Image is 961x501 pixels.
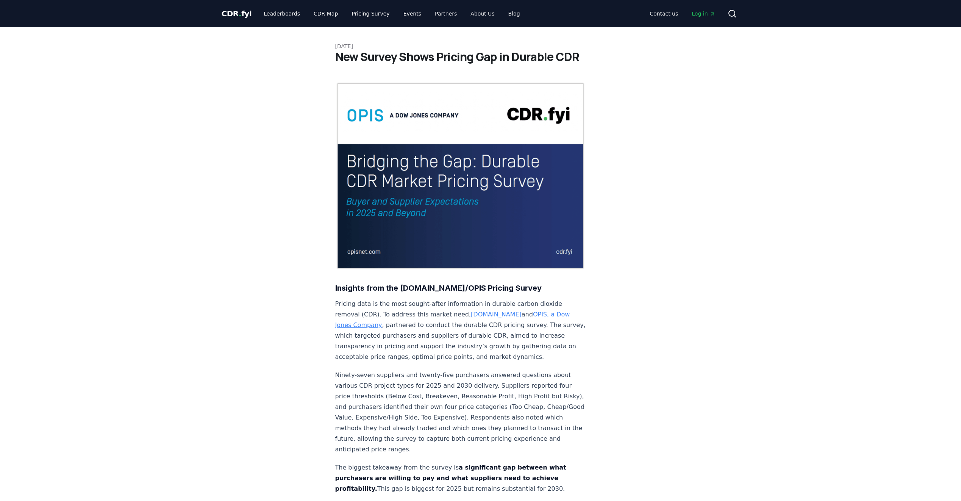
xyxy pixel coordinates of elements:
nav: Main [644,7,721,20]
p: The biggest takeaway from the survey is This gap is biggest for 2025 but remains substantial for ... [335,462,586,494]
strong: Insights from the [DOMAIN_NAME]/OPIS Pricing Survey [335,283,542,293]
p: [DATE] [335,42,626,50]
a: Partners [429,7,463,20]
a: Pricing Survey [345,7,395,20]
span: CDR fyi [222,9,252,18]
span: Log in [692,10,715,17]
h1: New Survey Shows Pricing Gap in Durable CDR [335,50,626,64]
span: . [239,9,241,18]
a: About Us [464,7,500,20]
a: Blog [502,7,526,20]
p: Ninety-seven suppliers and twenty-five purchasers answered questions about various CDR project ty... [335,370,586,455]
img: blog post image [335,82,586,270]
nav: Main [258,7,526,20]
a: Leaderboards [258,7,306,20]
a: Contact us [644,7,684,20]
a: Events [397,7,427,20]
a: CDR.fyi [222,8,252,19]
strong: a significant gap between what purchasers are willing to pay and what suppliers need to achieve p... [335,464,566,492]
a: [DOMAIN_NAME] [471,311,522,318]
a: CDR Map [308,7,344,20]
p: Pricing data is the most sought-after information in durable carbon dioxide removal (CDR). To add... [335,299,586,362]
a: Log in [686,7,721,20]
